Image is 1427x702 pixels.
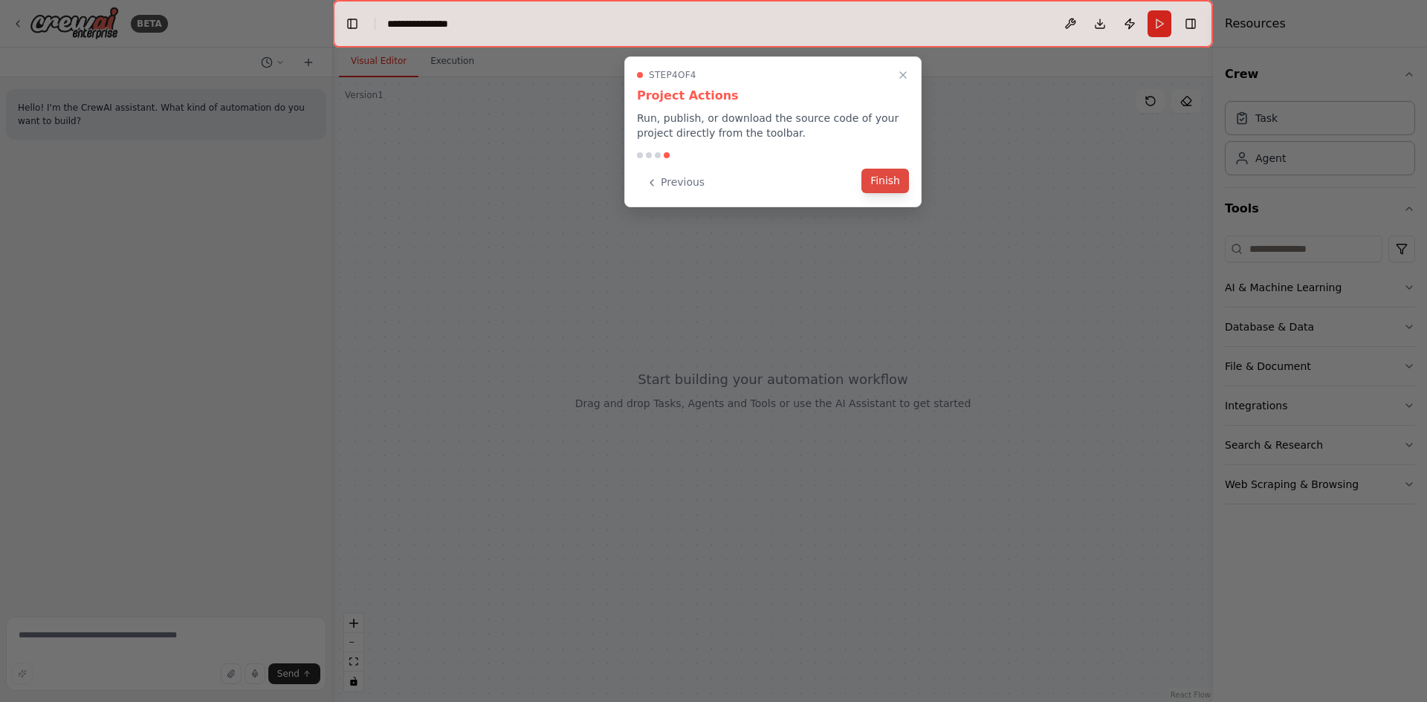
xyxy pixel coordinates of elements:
[637,111,909,140] p: Run, publish, or download the source code of your project directly from the toolbar.
[894,66,912,84] button: Close walkthrough
[861,169,909,193] button: Finish
[649,69,696,81] span: Step 4 of 4
[637,87,909,105] h3: Project Actions
[637,170,713,195] button: Previous
[342,13,363,34] button: Hide left sidebar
